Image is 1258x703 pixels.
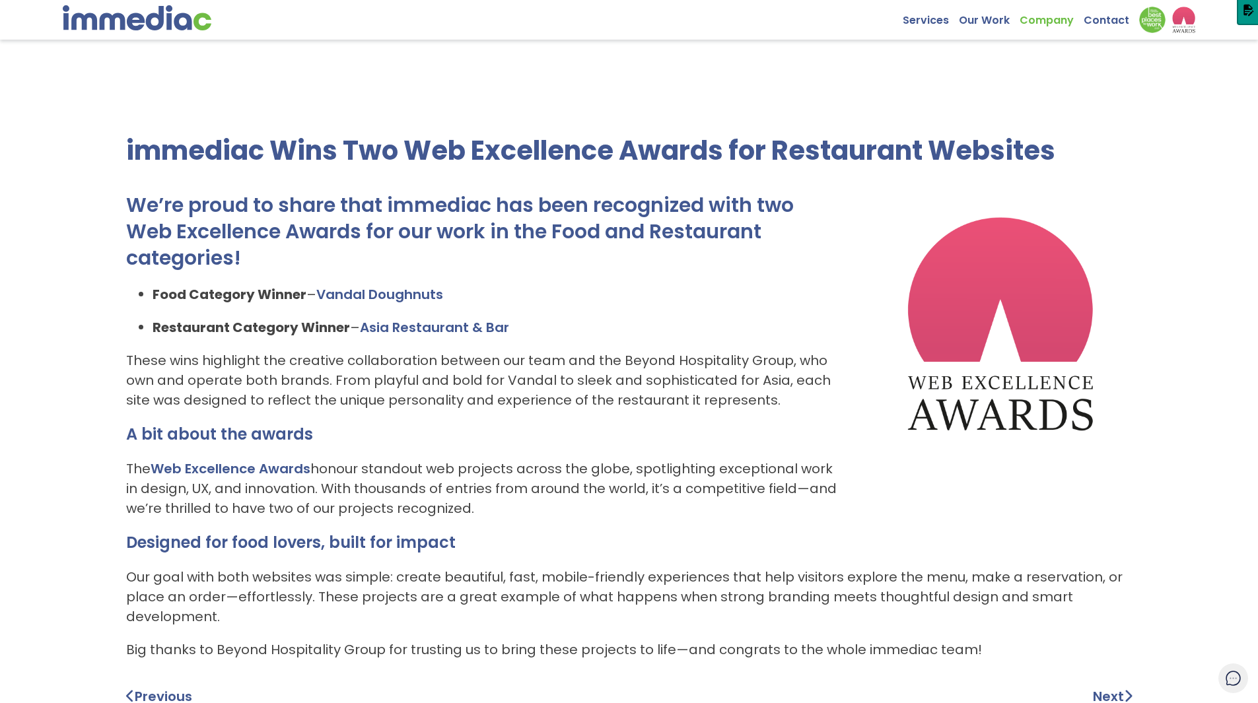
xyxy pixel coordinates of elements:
img: immediac [63,5,211,30]
h3: A bit about the awards [126,423,1133,446]
p: Big thanks to Beyond Hospitality Group for trusting us to bring these projects to life—and congra... [126,640,1133,659]
p: – [153,318,1133,337]
strong: Restaurant Category Winner [153,318,350,337]
a: Company [1020,7,1084,27]
a: Contact [1084,7,1139,27]
a: Asia Restaurant & Bar [360,318,509,337]
p: These wins highlight the creative collaboration between our team and the Beyond Hospitality Group... [126,351,1133,410]
h3: Designed for food lovers, built for impact [126,531,1133,554]
img: Down [1139,7,1166,33]
h2: We’re proud to share that immediac has been recognized with two Web Excellence Awards for our wor... [126,192,1133,271]
a: Web Excellence Awards [151,459,310,478]
img: logo2_wea_nobg.webp [1172,7,1195,33]
h1: immediac Wins Two Web Excellence Awards for Restaurant Websites [126,132,1133,169]
p: – [153,285,1133,304]
a: Services [903,7,959,27]
p: Our goal with both websites was simple: create beautiful, fast, mobile-friendly experiences that ... [126,567,1133,626]
strong: Food Category Winner [153,285,306,304]
p: The honour standout web projects across the globe, spotlighting exceptional work in design, UX, a... [126,459,1133,518]
a: Our Work [959,7,1020,27]
a: Vandal Doughnuts [316,285,443,304]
